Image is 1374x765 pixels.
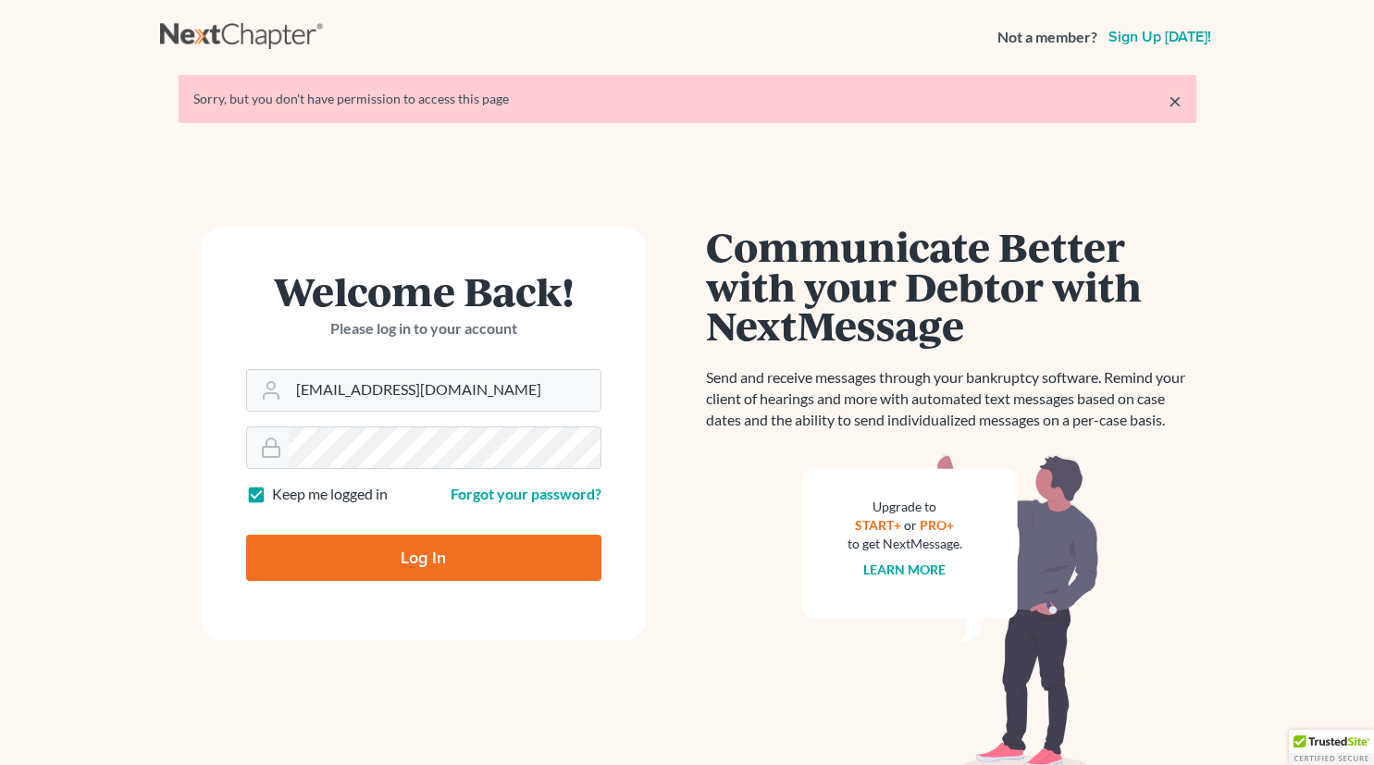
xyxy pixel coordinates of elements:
[1289,730,1374,765] div: TrustedSite Certified
[289,370,600,411] input: Email Address
[848,498,962,516] div: Upgrade to
[855,517,901,533] a: START+
[920,517,954,533] a: PRO+
[848,535,962,553] div: to get NextMessage.
[997,27,1097,48] strong: Not a member?
[1105,30,1215,44] a: Sign up [DATE]!
[272,484,388,505] label: Keep me logged in
[246,271,601,311] h1: Welcome Back!
[706,367,1196,431] p: Send and receive messages through your bankruptcy software. Remind your client of hearings and mo...
[1169,90,1182,112] a: ×
[706,227,1196,345] h1: Communicate Better with your Debtor with NextMessage
[193,90,1182,108] div: Sorry, but you don't have permission to access this page
[246,318,601,339] p: Please log in to your account
[904,517,917,533] span: or
[246,535,601,581] input: Log In
[451,485,601,502] a: Forgot your password?
[863,561,946,577] a: Learn more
